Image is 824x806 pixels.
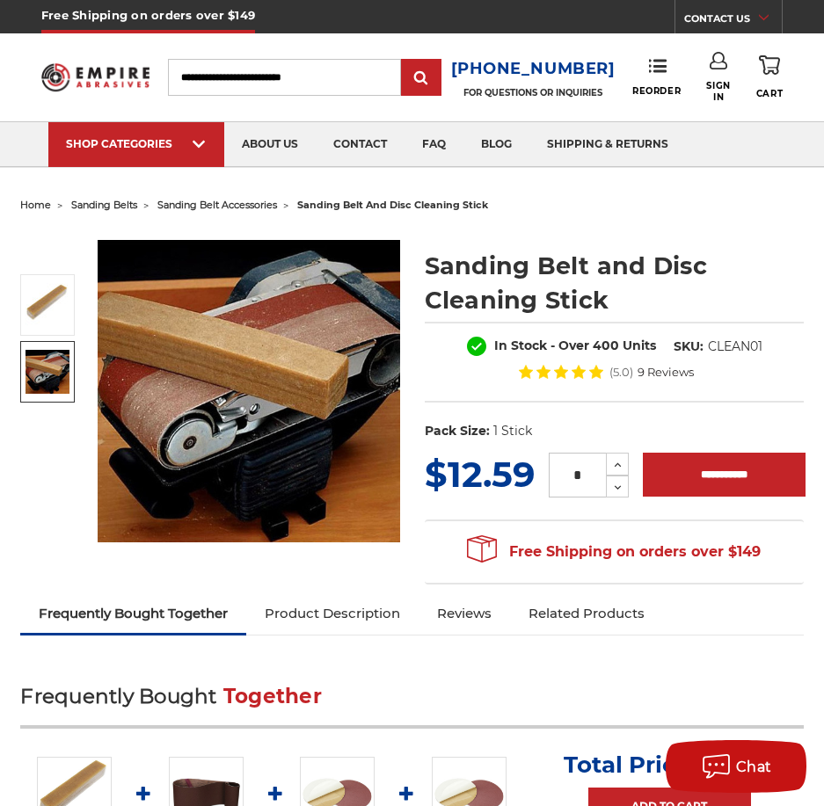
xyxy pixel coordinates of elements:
a: Reviews [419,594,510,633]
a: sanding belts [71,199,137,211]
span: Units [623,338,656,353]
span: Cart [756,88,783,99]
span: $12.59 [425,453,535,496]
span: Frequently Bought [20,684,216,708]
input: Submit [404,61,439,96]
div: SHOP CATEGORIES [66,137,207,150]
img: Empire Abrasives [41,56,149,98]
dt: SKU: [674,338,704,356]
span: Chat [736,759,772,775]
span: Sign In [704,80,733,103]
span: Free Shipping on orders over $149 [467,534,761,570]
p: FOR QUESTIONS OR INQUIRIES [451,87,616,98]
dt: Pack Size: [425,422,490,440]
a: contact [316,122,405,167]
p: Total Price: [564,751,775,779]
a: about us [224,122,316,167]
img: Sanding Belt and Disc Cleaning Stick [98,240,400,542]
span: 400 [593,338,619,353]
a: shipping & returns [529,122,686,167]
span: In Stock [494,338,547,353]
span: Reorder [632,85,681,97]
a: Reorder [632,58,681,96]
a: CONTACT US [684,9,782,33]
a: Product Description [246,594,419,633]
span: 9 Reviews [638,367,694,378]
a: [PHONE_NUMBER] [451,56,616,82]
span: (5.0) [609,367,633,378]
button: Chat [666,740,806,793]
dd: 1 Stick [493,422,532,440]
span: Together [223,684,322,708]
h1: Sanding Belt and Disc Cleaning Stick [425,249,804,317]
a: faq [405,122,463,167]
a: home [20,199,51,211]
dd: CLEAN01 [708,338,762,356]
a: Cart [756,52,783,102]
img: Sanding Belt and Disc Cleaning Stick [26,350,69,394]
img: Sanding Belt and Disc Cleaning Stick [26,283,69,327]
a: sanding belt accessories [157,199,277,211]
a: blog [463,122,529,167]
a: Frequently Bought Together [20,594,246,633]
a: Related Products [510,594,663,633]
span: sanding belt and disc cleaning stick [297,199,488,211]
span: - Over [551,338,589,353]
